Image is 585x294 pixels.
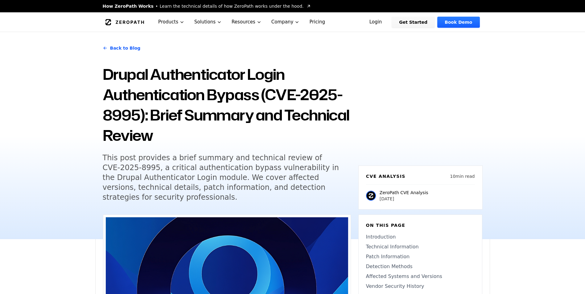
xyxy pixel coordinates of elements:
h1: Drupal Authenticator Login Authentication Bypass (CVE-2025-8995): Brief Summary and Technical Review [103,64,351,145]
h5: This post provides a brief summary and technical review of CVE-2025-8995, a critical authenticati... [103,153,340,202]
p: [DATE] [380,196,428,202]
h6: CVE Analysis [366,173,406,179]
a: Login [362,17,389,28]
p: 10 min read [450,173,475,179]
a: Book Demo [437,17,480,28]
a: Detection Methods [366,263,475,270]
button: Company [266,12,305,32]
nav: Global [95,12,490,32]
a: Technical Information [366,243,475,251]
a: Get Started [392,17,435,28]
button: Resources [227,12,266,32]
a: How ZeroPath WorksLearn the technical details of how ZeroPath works under the hood. [103,3,311,9]
a: Patch Information [366,253,475,260]
h6: On this page [366,222,475,228]
a: Pricing [304,12,330,32]
a: Vendor Security History [366,283,475,290]
a: Back to Blog [103,39,141,57]
span: Learn the technical details of how ZeroPath works under the hood. [160,3,304,9]
span: How ZeroPath Works [103,3,154,9]
a: Introduction [366,233,475,241]
button: Products [153,12,189,32]
img: ZeroPath CVE Analysis [366,191,376,201]
button: Solutions [189,12,227,32]
a: Affected Systems and Versions [366,273,475,280]
p: ZeroPath CVE Analysis [380,190,428,196]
